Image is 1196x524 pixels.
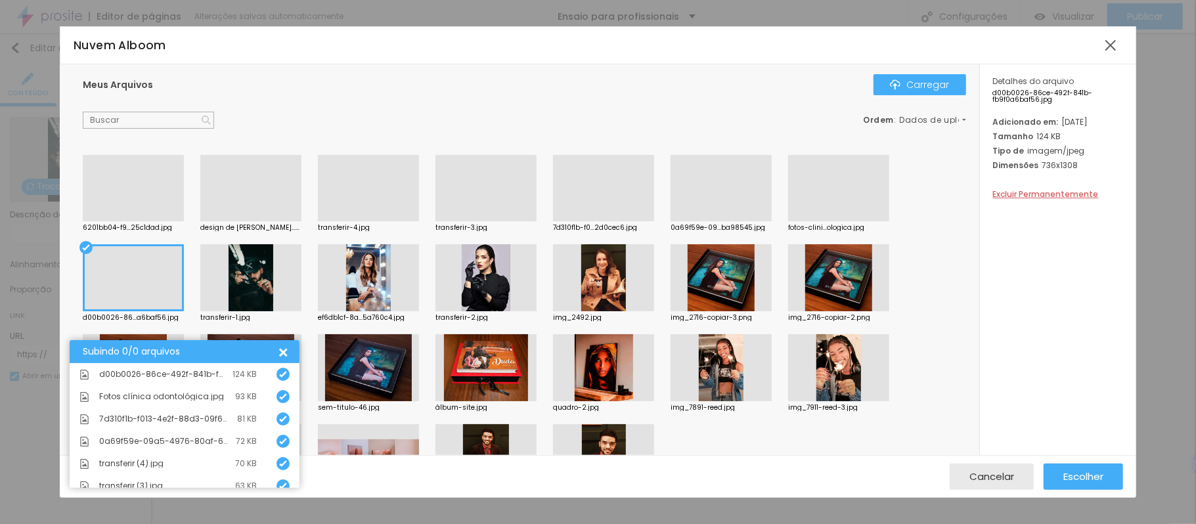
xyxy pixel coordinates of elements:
img: Ícone [202,116,211,125]
font: 0a69f59e-09a5-4976-80af-68c99ba98545.jpg [99,435,297,447]
font: : [894,114,897,125]
font: 124 KB [233,368,257,380]
font: transferir (3).jpg [99,480,163,491]
font: Cancelar [969,469,1014,483]
font: Adicionado em: [993,116,1059,127]
font: Tamanho [993,131,1034,142]
img: Ícone [79,414,89,424]
font: d00b0026-86...a6baf56.jpg [83,313,179,322]
font: 736x1308 [1042,160,1078,171]
font: Meus Arquivos [83,78,153,91]
font: img_2716-copiar-3.png [671,313,752,322]
button: Escolher [1044,464,1123,490]
font: Carregar [907,78,950,91]
font: design de [PERSON_NAME]...designer.jpg [200,223,338,232]
font: d00b0026-86ce-492f-841b-fb9f0a6baf56.jpg [99,368,288,380]
img: Ícone [79,481,89,491]
img: Ícone [279,393,287,401]
font: ef6db1cf-8a...5a760c4.jpg [318,313,405,322]
font: Nuvem Alboom [74,37,166,53]
img: Ícone [890,79,900,90]
font: img_2492.jpg [553,313,602,322]
img: Ícone [279,415,287,423]
font: transferir-3.jpg [435,223,487,232]
font: 81 KB [237,413,257,424]
font: Dados de upload [900,114,976,125]
font: Excluir Permanentemente [993,188,1099,200]
font: Fotos clínica odontológica.jpg [99,391,224,402]
img: Ícone [279,460,287,468]
font: fotos-clini...ologica.jpg [788,223,864,232]
font: Detalhes do arquivo [993,76,1074,87]
font: img_2716-copiar-2.png [788,313,870,322]
font: 72 KB [236,435,257,447]
button: ÍconeCarregar [874,74,966,95]
font: img_7891-reed.jpg [671,403,735,412]
img: Ícone [279,437,287,445]
img: Ícone [79,459,89,469]
font: 7d310f1b-f013-4e2f-88d3-09f662d0cec6.jpg [99,413,279,424]
font: Escolher [1063,469,1103,483]
font: [DATE] [1062,116,1088,127]
font: 6201bb04-f9...25c1dad.jpg [83,223,172,232]
img: Ícone [79,392,89,402]
font: 93 KB [235,391,257,402]
img: Ícone [79,370,89,380]
font: Dimensões [993,160,1039,171]
font: 63 KB [235,480,257,491]
font: Tipo de [993,145,1025,156]
font: img_7911-reed-3.jpg [788,403,858,412]
img: Ícone [279,370,287,378]
font: imagem/jpeg [1028,145,1085,156]
img: Ícone [79,437,89,447]
font: transferir-2.jpg [435,313,488,322]
font: Ordem [864,114,895,125]
font: quadro-2.jpg [553,403,599,412]
font: 124 KB [1037,131,1061,142]
font: transferir (4).jpg [99,458,164,469]
img: Ícone [279,482,287,490]
font: sem-titulo-46.jpg [318,403,380,412]
font: transferir-4.jpg [318,223,370,232]
font: d00b0026-86ce-492f-841b-fb9f0a6baf56.jpg [993,88,1093,104]
font: Subindo 0/0 arquivos [83,345,180,358]
button: Cancelar [950,464,1034,490]
input: Buscar [83,112,214,129]
font: transferir-1.jpg [200,313,250,322]
font: 7d310f1b-f0...2d0cec6.jpg [553,223,637,232]
font: álbum-site.jpg [435,403,487,412]
font: 70 KB [235,458,257,469]
font: 0a69f59e-09...ba98545.jpg [671,223,765,232]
